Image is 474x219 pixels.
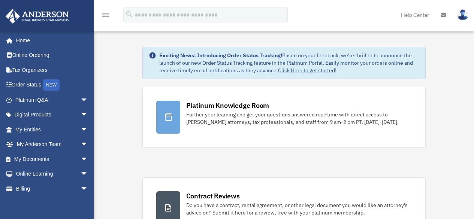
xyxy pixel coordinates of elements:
[159,52,282,59] strong: Exciting News: Introducing Order Status Tracking!
[142,87,426,147] a: Platinum Knowledge Room Further your learning and get your questions answered real-time with dire...
[3,9,71,24] img: Anderson Advisors Platinum Portal
[101,10,110,19] i: menu
[81,167,96,182] span: arrow_drop_down
[186,201,412,216] div: Do you have a contract, rental agreement, or other legal document you would like an attorney's ad...
[81,152,96,167] span: arrow_drop_down
[278,67,336,74] a: Click Here to get started!
[81,107,96,123] span: arrow_drop_down
[5,48,99,63] a: Online Ordering
[186,111,412,126] div: Further your learning and get your questions answered real-time with direct access to [PERSON_NAM...
[81,92,96,108] span: arrow_drop_down
[81,122,96,137] span: arrow_drop_down
[5,181,99,196] a: Billingarrow_drop_down
[457,9,468,20] img: User Pic
[5,122,99,137] a: My Entitiesarrow_drop_down
[5,167,99,182] a: Online Learningarrow_drop_down
[81,181,96,197] span: arrow_drop_down
[101,13,110,19] a: menu
[5,92,99,107] a: Platinum Q&Aarrow_drop_down
[81,137,96,152] span: arrow_drop_down
[5,63,99,77] a: Tax Organizers
[125,10,133,18] i: search
[5,77,99,93] a: Order StatusNEW
[43,79,60,91] div: NEW
[5,107,99,122] a: Digital Productsarrow_drop_down
[5,137,99,152] a: My Anderson Teamarrow_drop_down
[186,101,269,110] div: Platinum Knowledge Room
[5,152,99,167] a: My Documentsarrow_drop_down
[5,33,96,48] a: Home
[186,191,240,201] div: Contract Reviews
[159,52,419,74] div: Based on your feedback, we're thrilled to announce the launch of our new Order Status Tracking fe...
